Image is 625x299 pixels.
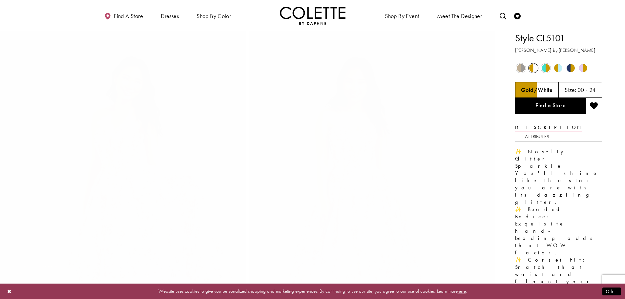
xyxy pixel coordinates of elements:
a: Meet the designer [435,7,484,25]
a: Description [515,123,582,132]
span: Find a store [114,13,143,19]
span: Shop By Event [385,13,419,19]
a: Check Wishlist [512,7,522,25]
h5: 00 - 24 [577,87,596,93]
button: Close Dialog [4,286,15,297]
span: Meet the designer [437,13,482,19]
a: Toggle search [498,7,508,25]
div: Light Blue/Gold [552,62,564,74]
span: Size: [565,86,576,94]
span: Dresses [161,13,179,19]
h3: [PERSON_NAME] by [PERSON_NAME] [515,47,602,54]
div: Lilac/Gold [577,62,589,74]
a: Find a Store [515,98,586,114]
div: Gold/Pewter [515,62,527,74]
span: Shop By Event [383,7,421,25]
p: Website uses cookies to give you personalized shopping and marketing experiences. By continuing t... [47,287,578,296]
h5: Chosen color [521,87,552,93]
div: Gold/White [528,62,539,74]
a: here [458,288,466,294]
div: Navy/Gold [565,62,576,74]
button: Add to wishlist [586,98,602,114]
a: Visit Home Page [280,7,345,25]
h1: Style CL5101 [515,31,602,45]
div: Product color controls state depends on size chosen [515,62,602,75]
a: Attributes [525,132,549,141]
button: Submit Dialog [602,287,621,295]
span: Shop by color [197,13,231,19]
a: Find a store [103,7,145,25]
span: Shop by color [195,7,233,25]
div: Turquoise/Gold [540,62,552,74]
img: Colette by Daphne [280,7,345,25]
span: Dresses [159,7,180,25]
